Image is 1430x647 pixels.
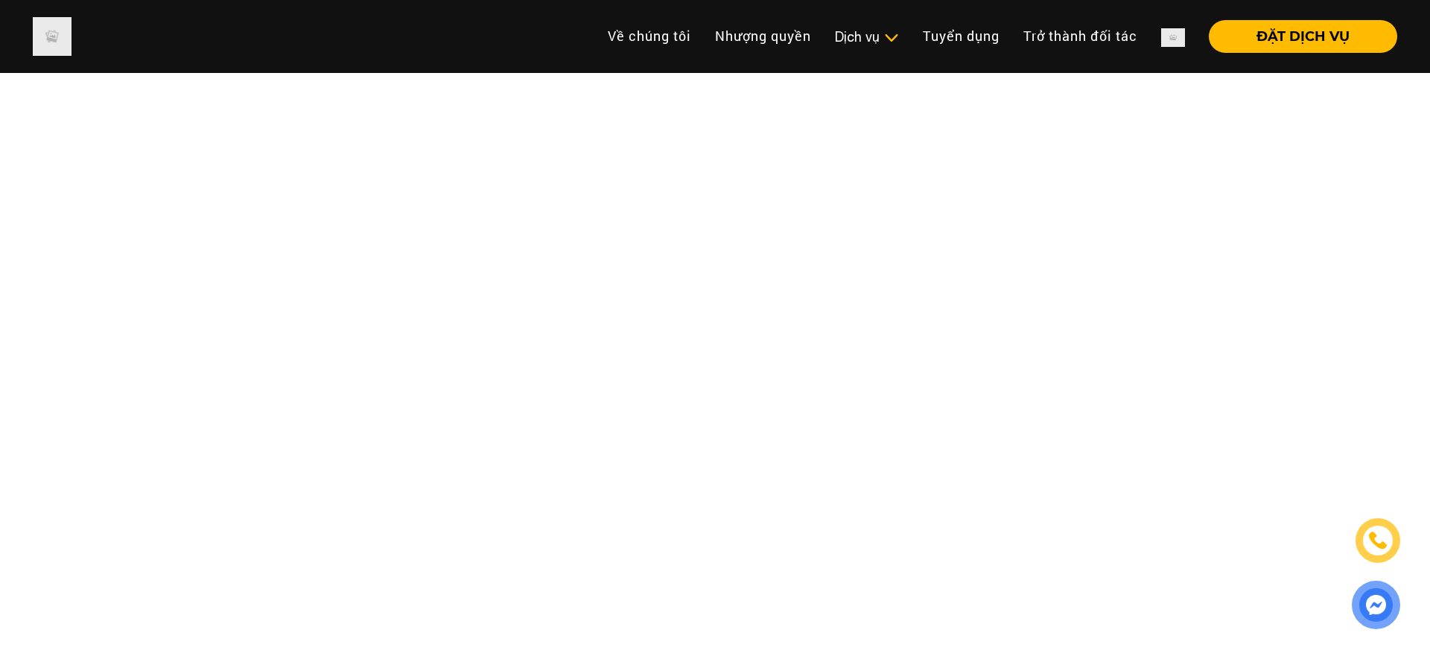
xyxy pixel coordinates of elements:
[1209,20,1397,53] button: ĐẶT DỊCH VỤ
[1011,20,1149,52] a: Trở thành đối tác
[835,27,899,47] div: Dịch vụ
[1356,518,1399,562] a: phone-icon
[1369,532,1387,549] img: phone-icon
[703,20,823,52] a: Nhượng quyền
[596,20,703,52] a: Về chúng tôi
[883,31,899,45] img: subToggleIcon
[1197,30,1397,43] a: ĐẶT DỊCH VỤ
[911,20,1011,52] a: Tuyển dụng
